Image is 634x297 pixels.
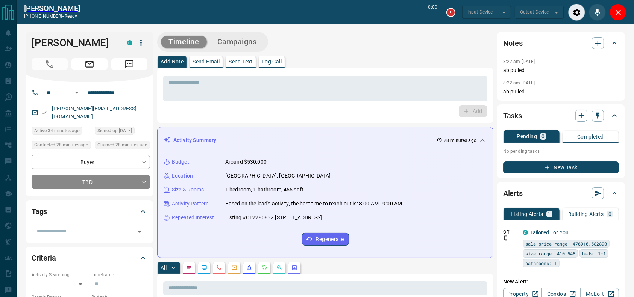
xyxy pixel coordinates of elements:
svg: Requests [261,265,267,271]
span: sale price range: 476910,582890 [525,240,607,247]
div: Buyer [32,155,150,169]
p: Listing #C12290832 [STREET_ADDRESS] [225,214,322,222]
button: Timeline [161,36,207,48]
span: Signed up [DATE] [97,127,132,134]
p: Activity Pattern [172,200,209,208]
p: Send Email [193,59,220,64]
div: Activity Summary28 minutes ago [164,133,487,147]
p: 28 minutes ago [444,137,476,144]
svg: Email Verified [41,110,47,115]
div: Wed Apr 01 2020 [95,127,150,137]
p: [GEOGRAPHIC_DATA], [GEOGRAPHIC_DATA] [225,172,331,180]
div: condos.ca [127,40,132,45]
p: Building Alerts [568,211,604,217]
span: Message [111,58,147,70]
p: ab pulled [503,88,619,96]
p: 0 [608,211,611,217]
span: size range: 410,548 [525,250,575,257]
p: Based on the lead's activity, the best time to reach out is: 8:00 AM - 9:00 AM [225,200,402,208]
button: Open [72,88,81,97]
p: Budget [172,158,189,166]
p: Pending [517,134,537,139]
p: Add Note [161,59,184,64]
div: Criteria [32,249,147,267]
span: bathrooms: 1 [525,259,557,267]
p: Actively Searching: [32,271,88,278]
span: Active 34 minutes ago [34,127,80,134]
p: 0 [541,134,545,139]
svg: Listing Alerts [246,265,252,271]
button: Open [134,226,145,237]
div: Mute [589,4,606,21]
h2: Notes [503,37,523,49]
svg: Lead Browsing Activity [201,265,207,271]
span: Contacted 28 minutes ago [34,141,88,149]
p: 0:00 [428,4,437,21]
button: Campaigns [210,36,264,48]
p: Activity Summary [173,136,216,144]
h2: Alerts [503,187,523,199]
span: Email [71,58,108,70]
div: Alerts [503,184,619,202]
button: Regenerate [302,233,349,246]
span: Claimed 28 minutes ago [97,141,147,149]
p: Log Call [262,59,282,64]
p: Repeated Interest [172,214,214,222]
svg: Push Notification Only [503,235,508,241]
div: condos.ca [523,230,528,235]
p: Off [503,229,518,235]
div: Tasks [503,107,619,125]
svg: Calls [216,265,222,271]
p: Around $530,000 [225,158,267,166]
p: ab pulled [503,66,619,74]
div: Notes [503,34,619,52]
p: 1 bedroom, 1 bathroom, 455 sqft [225,186,303,194]
p: Location [172,172,193,180]
div: Wed Aug 13 2025 [95,141,150,151]
a: [PERSON_NAME][EMAIL_ADDRESS][DOMAIN_NAME] [52,106,137,119]
p: Timeframe: [91,271,147,278]
p: Size & Rooms [172,186,204,194]
p: [PHONE_NUMBER] - [24,13,80,20]
p: No pending tasks [503,146,619,157]
p: 1 [548,211,551,217]
p: Listing Alerts [511,211,543,217]
div: Close [610,4,626,21]
button: New Task [503,161,619,173]
div: Audio Settings [568,4,585,21]
h2: Tags [32,205,47,217]
svg: Notes [186,265,192,271]
h1: [PERSON_NAME] [32,37,116,49]
p: 8:22 am [DATE] [503,80,535,86]
p: All [161,265,167,270]
p: 8:22 am [DATE] [503,59,535,64]
div: Wed Aug 13 2025 [32,141,91,151]
p: Completed [577,134,604,139]
svg: Agent Actions [291,265,297,271]
svg: Opportunities [276,265,282,271]
a: Tailored For You [530,229,569,235]
h2: Criteria [32,252,56,264]
p: Send Text [229,59,253,64]
div: Tags [32,202,147,220]
h2: Tasks [503,110,522,122]
span: beds: 1-1 [582,250,606,257]
svg: Emails [231,265,237,271]
span: ready [65,14,77,19]
p: New Alert: [503,278,619,286]
div: Wed Aug 13 2025 [32,127,91,137]
span: Call [32,58,68,70]
div: TBD [32,175,150,189]
a: [PERSON_NAME] [24,4,80,13]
